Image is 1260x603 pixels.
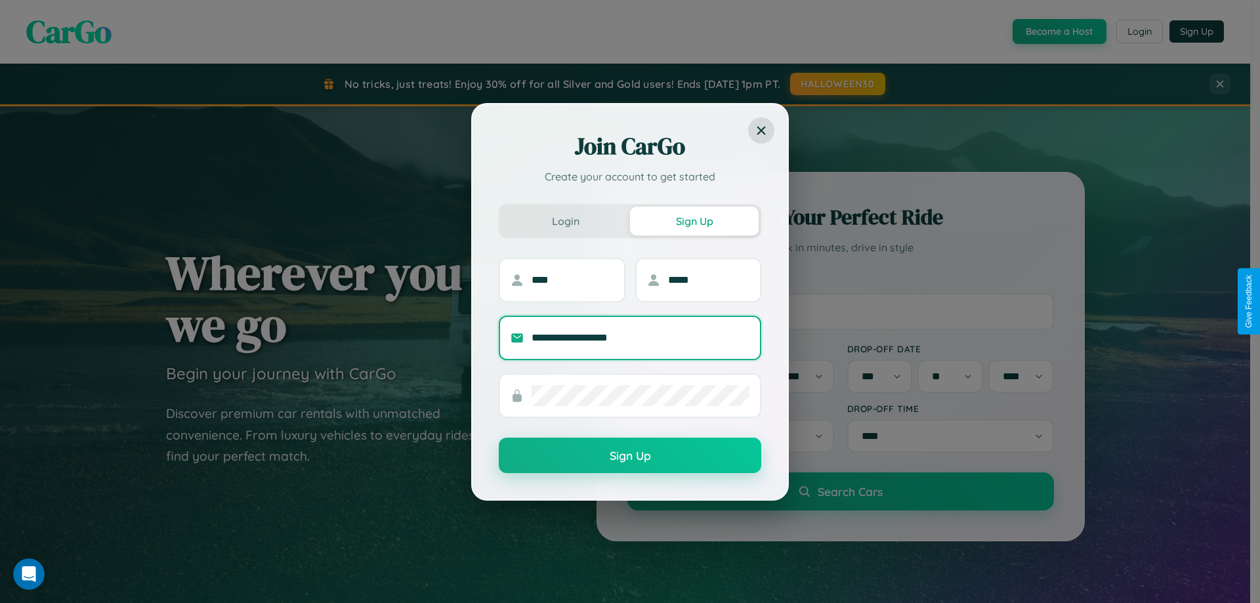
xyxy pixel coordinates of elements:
button: Sign Up [499,438,761,473]
iframe: Intercom live chat [13,558,45,590]
p: Create your account to get started [499,169,761,184]
h2: Join CarGo [499,131,761,162]
div: Give Feedback [1244,275,1253,328]
button: Sign Up [630,207,759,236]
button: Login [501,207,630,236]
